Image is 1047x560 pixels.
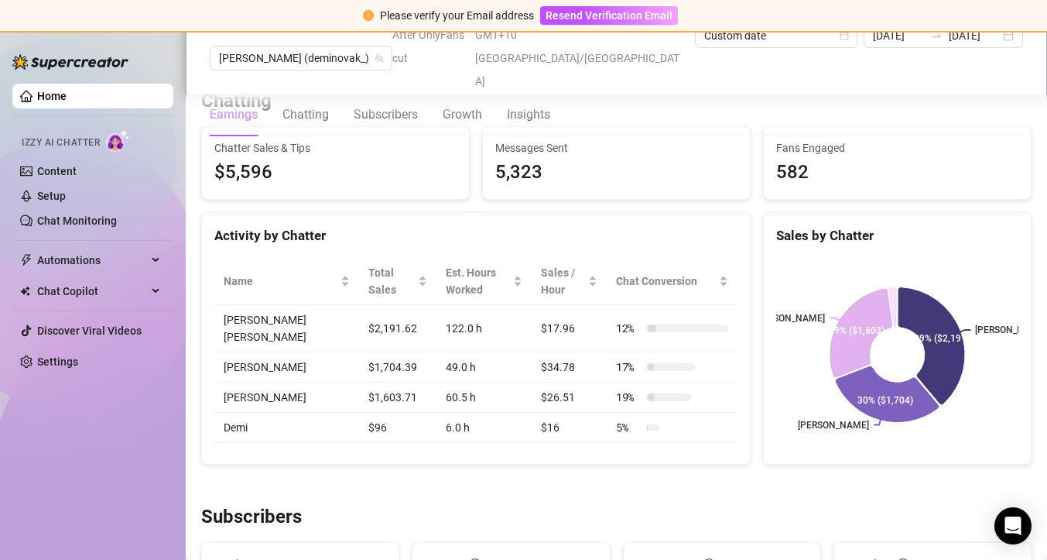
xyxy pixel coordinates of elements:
h3: Subscribers [201,505,302,530]
img: logo-BBDzfeDw.svg [12,54,128,70]
a: Home [37,90,67,102]
div: Est. Hours Worked [446,264,510,298]
span: Demi (deminovak_) [219,46,383,70]
span: Total Sales [368,264,415,298]
th: Sales / Hour [532,258,607,305]
span: Resend Verification Email [546,9,672,22]
div: 582 [776,158,1018,187]
div: Sales by Chatter [776,225,1018,246]
th: Total Sales [359,258,436,305]
td: 60.5 h [436,383,532,413]
td: 49.0 h [436,352,532,383]
div: Subscribers [354,105,418,124]
div: Growth [443,105,482,124]
button: Resend Verification Email [540,6,678,25]
a: Setup [37,190,66,202]
input: End date [949,27,1000,44]
span: 5 % [616,419,641,436]
span: Chat Copilot [37,279,147,304]
td: $16 [532,413,607,443]
div: Chatting [282,105,329,124]
span: After OnlyFans cut [392,23,466,70]
div: Activity by Chatter [214,225,737,246]
span: Chatter Sales & Tips [214,139,457,156]
span: GMT+10 [GEOGRAPHIC_DATA]/[GEOGRAPHIC_DATA] [475,23,686,93]
td: $34.78 [532,352,607,383]
a: Discover Viral Videos [37,325,142,337]
td: $1,704.39 [359,352,436,383]
span: Custom date [704,24,848,47]
span: 17 % [616,359,641,376]
span: thunderbolt [20,254,33,266]
a: Chat Monitoring [37,215,117,227]
td: 6.0 h [436,413,532,443]
span: Automations [37,248,147,273]
span: team [375,53,384,63]
div: Open Intercom Messenger [994,507,1032,545]
td: $26.51 [532,383,607,413]
td: 122.0 h [436,305,532,352]
td: [PERSON_NAME] [PERSON_NAME] [214,305,359,352]
text: [PERSON_NAME] [798,420,869,431]
a: Settings [37,356,78,368]
div: Please verify your Email address [380,7,534,24]
img: AI Chatter [106,129,130,152]
td: [PERSON_NAME] [214,383,359,413]
span: 12 % [616,320,641,337]
span: exclamation-circle [363,10,374,21]
td: Demi [214,413,359,443]
span: 19 % [616,389,641,406]
span: swap-right [930,29,943,42]
a: Content [37,165,77,177]
text: [PERSON_NAME] [754,313,825,324]
span: to [930,29,943,42]
div: Earnings [210,105,258,124]
div: Insights [507,105,550,124]
th: Name [214,258,359,305]
span: Sales / Hour [541,264,585,298]
span: Izzy AI Chatter [22,136,100,150]
span: Chat Conversion [616,273,716,290]
span: $5,596 [214,158,457,187]
th: Chat Conversion [607,258,737,305]
td: $2,191.62 [359,305,436,352]
span: Messages Sent [495,139,737,156]
td: $17.96 [532,305,607,352]
span: calendar [840,31,849,40]
td: [PERSON_NAME] [214,352,359,383]
td: $1,603.71 [359,383,436,413]
div: 5,323 [495,158,737,187]
h3: Chatting [201,89,272,114]
span: Name [224,273,337,290]
input: Start date [873,27,924,44]
td: $96 [359,413,436,443]
span: Fans Engaged [776,139,1018,156]
img: Chat Copilot [20,286,30,297]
